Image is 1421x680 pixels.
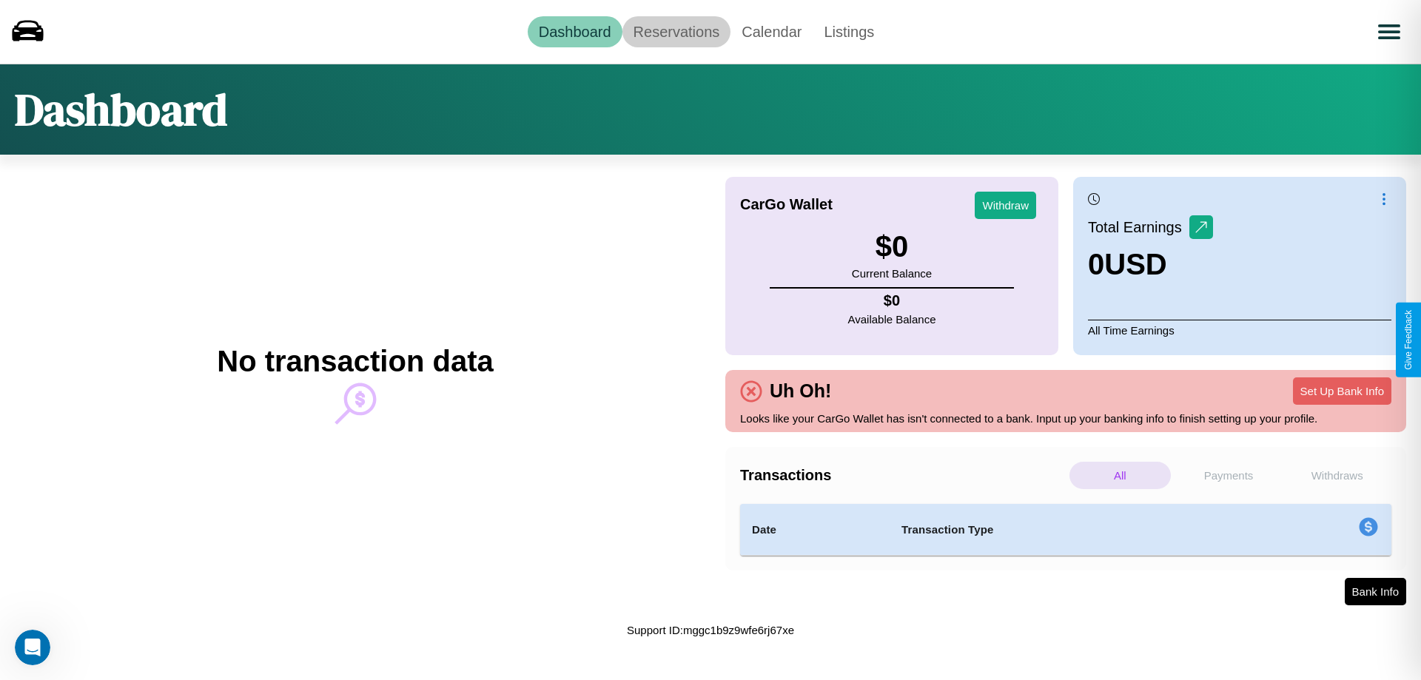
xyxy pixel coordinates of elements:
button: Bank Info [1345,578,1406,605]
h1: Dashboard [15,79,227,140]
p: All Time Earnings [1088,320,1391,340]
p: All [1069,462,1171,489]
a: Reservations [622,16,731,47]
p: Looks like your CarGo Wallet has isn't connected to a bank. Input up your banking info to finish ... [740,408,1391,428]
p: Total Earnings [1088,214,1189,240]
h4: Transaction Type [901,521,1237,539]
a: Listings [813,16,885,47]
a: Calendar [730,16,813,47]
button: Open menu [1368,11,1410,53]
h2: No transaction data [217,345,493,378]
h4: Uh Oh! [762,380,839,402]
p: Current Balance [852,263,932,283]
h4: CarGo Wallet [740,196,833,213]
iframe: Intercom live chat [15,630,50,665]
p: Support ID: mggc1b9z9wfe6rj67xe [627,620,794,640]
p: Withdraws [1286,462,1388,489]
h4: $ 0 [848,292,936,309]
p: Available Balance [848,309,936,329]
h3: $ 0 [852,230,932,263]
p: Payments [1178,462,1280,489]
a: Dashboard [528,16,622,47]
h4: Date [752,521,878,539]
h3: 0 USD [1088,248,1213,281]
table: simple table [740,504,1391,556]
h4: Transactions [740,467,1066,484]
button: Withdraw [975,192,1036,219]
button: Set Up Bank Info [1293,377,1391,405]
div: Give Feedback [1403,310,1414,370]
